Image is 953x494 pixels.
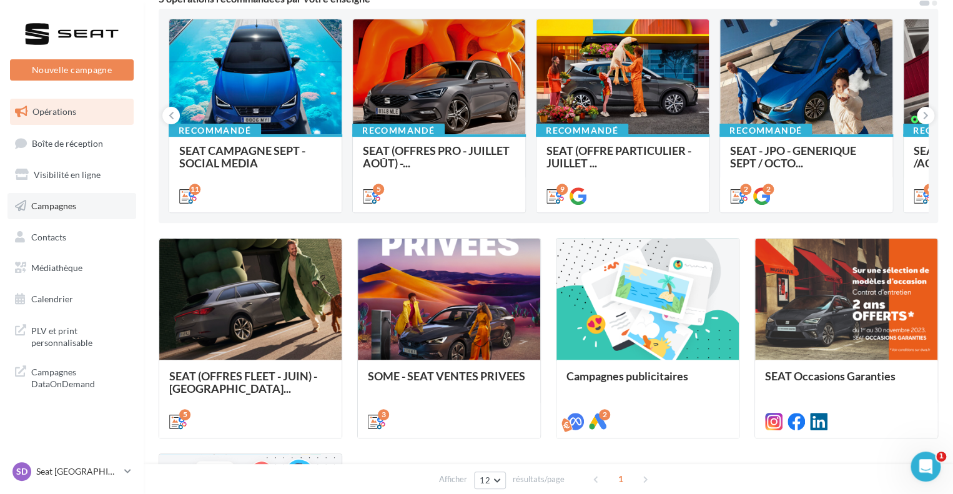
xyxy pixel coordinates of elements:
[936,452,946,462] span: 1
[911,452,941,482] iframe: Intercom live chat
[352,124,445,137] div: Recommandé
[924,184,935,195] div: 6
[439,473,467,485] span: Afficher
[32,106,76,117] span: Opérations
[31,200,76,211] span: Campagnes
[474,472,506,489] button: 12
[373,184,384,195] div: 5
[480,475,490,485] span: 12
[31,231,66,242] span: Contacts
[566,369,688,383] span: Campagnes publicitaires
[740,184,751,195] div: 2
[179,144,305,170] span: SEAT CAMPAGNE SEPT - SOCIAL MEDIA
[719,124,812,137] div: Recommandé
[10,460,134,483] a: SD Seat [GEOGRAPHIC_DATA]
[189,184,200,195] div: 11
[169,369,317,395] span: SEAT (OFFRES FLEET - JUIN) - [GEOGRAPHIC_DATA]...
[10,59,134,81] button: Nouvelle campagne
[7,286,136,312] a: Calendrier
[7,99,136,125] a: Opérations
[36,465,119,478] p: Seat [GEOGRAPHIC_DATA]
[363,144,510,170] span: SEAT (OFFRES PRO - JUILLET AOÛT) -...
[7,255,136,281] a: Médiathèque
[7,162,136,188] a: Visibilité en ligne
[179,409,190,420] div: 5
[7,317,136,354] a: PLV et print personnalisable
[765,369,896,383] span: SEAT Occasions Garanties
[546,144,691,170] span: SEAT (OFFRE PARTICULIER - JUILLET ...
[730,144,856,170] span: SEAT - JPO - GENERIQUE SEPT / OCTO...
[556,184,568,195] div: 9
[7,130,136,157] a: Boîte de réception
[7,224,136,250] a: Contacts
[32,137,103,148] span: Boîte de réception
[599,409,610,420] div: 2
[31,322,129,349] span: PLV et print personnalisable
[16,465,27,478] span: SD
[169,124,261,137] div: Recommandé
[31,262,82,273] span: Médiathèque
[31,294,73,304] span: Calendrier
[34,169,101,180] span: Visibilité en ligne
[378,409,389,420] div: 3
[31,363,129,390] span: Campagnes DataOnDemand
[7,193,136,219] a: Campagnes
[536,124,628,137] div: Recommandé
[611,469,631,489] span: 1
[368,369,525,383] span: SOME - SEAT VENTES PRIVEES
[513,473,565,485] span: résultats/page
[763,184,774,195] div: 2
[7,358,136,395] a: Campagnes DataOnDemand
